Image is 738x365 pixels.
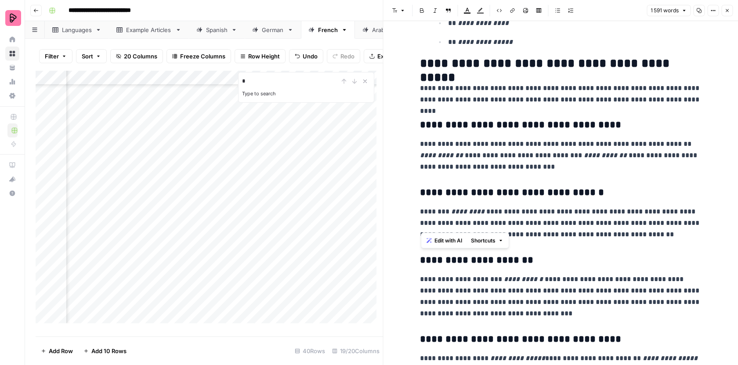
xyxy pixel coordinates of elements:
[6,173,19,186] div: What's new?
[289,49,323,63] button: Undo
[5,186,19,200] button: Help + Support
[360,76,370,87] button: Close Search
[5,10,21,26] img: Preply Logo
[301,21,355,39] a: French
[434,237,462,245] span: Edit with AI
[364,49,414,63] button: Export CSV
[5,75,19,89] a: Usage
[647,5,691,16] button: 1 591 words
[45,21,109,39] a: Languages
[340,52,355,61] span: Redo
[355,21,407,39] a: Arabic
[45,52,59,61] span: Filter
[291,344,329,358] div: 40 Rows
[235,49,286,63] button: Row Height
[126,25,172,34] div: Example Articles
[5,33,19,47] a: Home
[109,21,189,39] a: Example Articles
[91,347,127,355] span: Add 10 Rows
[5,158,19,172] a: AirOps Academy
[318,25,338,34] div: French
[242,90,276,97] label: Type to search
[5,61,19,75] a: Your Data
[36,344,78,358] button: Add Row
[303,52,318,61] span: Undo
[372,25,390,34] div: Arabic
[5,7,19,29] button: Workspace: Preply
[5,89,19,103] a: Settings
[76,49,107,63] button: Sort
[39,49,72,63] button: Filter
[189,21,245,39] a: Spanish
[78,344,132,358] button: Add 10 Rows
[82,52,93,61] span: Sort
[110,49,163,63] button: 20 Columns
[5,47,19,61] a: Browse
[467,235,507,246] button: Shortcuts
[248,52,280,61] span: Row Height
[329,344,383,358] div: 19/20 Columns
[471,237,496,245] span: Shortcuts
[377,52,409,61] span: Export CSV
[49,347,73,355] span: Add Row
[166,49,231,63] button: Freeze Columns
[262,25,284,34] div: German
[327,49,360,63] button: Redo
[180,52,225,61] span: Freeze Columns
[651,7,679,14] span: 1 591 words
[124,52,157,61] span: 20 Columns
[206,25,228,34] div: Spanish
[423,235,466,246] button: Edit with AI
[62,25,92,34] div: Languages
[245,21,301,39] a: German
[5,172,19,186] button: What's new?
